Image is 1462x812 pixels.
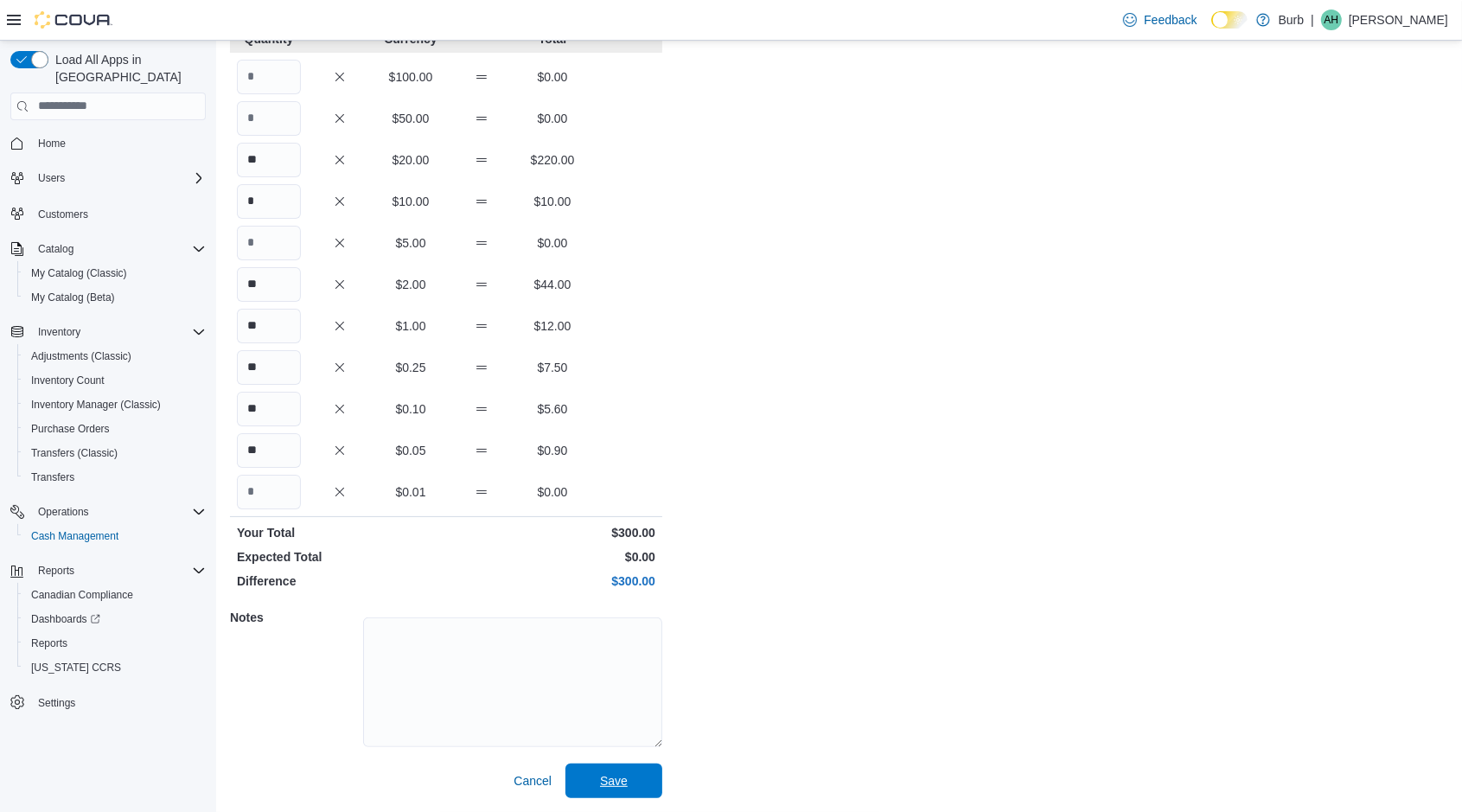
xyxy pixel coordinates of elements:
[379,234,443,252] p: $5.00
[237,475,301,509] input: Quantity
[17,524,213,548] button: Cash Management
[3,201,213,226] button: Customers
[1311,10,1314,30] p: |
[237,392,301,426] input: Quantity
[379,110,443,127] p: $50.00
[24,443,124,464] a: Transfers (Classic)
[3,690,213,715] button: Settings
[24,633,206,654] span: Reports
[379,400,443,418] p: $0.10
[24,443,206,464] span: Transfers (Classic)
[520,359,584,376] p: $7.50
[17,261,213,285] button: My Catalog (Classic)
[24,394,206,415] span: Inventory Manager (Classic)
[520,151,584,169] p: $220.00
[31,612,100,626] span: Dashboards
[24,346,206,367] span: Adjustments (Classic)
[237,101,301,136] input: Quantity
[24,287,122,308] a: My Catalog (Beta)
[1279,10,1305,30] p: Burb
[17,368,213,393] button: Inventory Count
[520,193,584,210] p: $10.00
[24,609,107,630] a: Dashboards
[3,237,213,261] button: Catalog
[514,772,552,790] span: Cancel
[31,133,73,154] a: Home
[600,772,628,790] span: Save
[38,242,73,256] span: Catalog
[38,325,80,339] span: Inventory
[520,234,584,252] p: $0.00
[379,442,443,459] p: $0.05
[520,276,584,293] p: $44.00
[24,370,206,391] span: Inventory Count
[24,346,138,367] a: Adjustments (Classic)
[31,291,115,304] span: My Catalog (Beta)
[379,151,443,169] p: $20.00
[237,524,443,541] p: Your Total
[520,442,584,459] p: $0.90
[237,309,301,343] input: Quantity
[31,204,95,225] a: Customers
[31,502,206,522] span: Operations
[520,400,584,418] p: $5.60
[17,465,213,489] button: Transfers
[237,548,443,566] p: Expected Total
[31,266,127,280] span: My Catalog (Classic)
[31,239,80,259] button: Catalog
[3,500,213,524] button: Operations
[24,263,134,284] a: My Catalog (Classic)
[38,505,89,519] span: Operations
[379,483,443,501] p: $0.01
[31,636,67,650] span: Reports
[1349,10,1448,30] p: [PERSON_NAME]
[1144,11,1197,29] span: Feedback
[379,68,443,86] p: $100.00
[3,559,213,583] button: Reports
[237,350,301,385] input: Quantity
[520,483,584,501] p: $0.00
[1325,10,1339,30] span: AH
[38,208,88,221] span: Customers
[24,467,206,488] span: Transfers
[31,168,72,189] button: Users
[379,193,443,210] p: $10.00
[3,131,213,156] button: Home
[31,446,118,460] span: Transfers (Classic)
[31,588,133,602] span: Canadian Compliance
[38,696,75,710] span: Settings
[24,526,125,547] a: Cash Management
[24,526,206,547] span: Cash Management
[520,68,584,86] p: $0.00
[48,51,206,86] span: Load All Apps in [GEOGRAPHIC_DATA]
[230,600,360,635] h5: Notes
[24,657,128,678] a: [US_STATE] CCRS
[35,11,112,29] img: Cova
[237,267,301,302] input: Quantity
[565,764,662,798] button: Save
[17,285,213,310] button: My Catalog (Beta)
[31,502,96,522] button: Operations
[24,419,206,439] span: Purchase Orders
[31,693,82,713] a: Settings
[379,317,443,335] p: $1.00
[31,470,74,484] span: Transfers
[1211,11,1248,29] input: Dark Mode
[31,322,206,342] span: Inventory
[24,467,81,488] a: Transfers
[3,320,213,344] button: Inventory
[24,633,74,654] a: Reports
[31,239,206,259] span: Catalog
[31,322,87,342] button: Inventory
[24,585,140,605] a: Canadian Compliance
[24,585,206,605] span: Canadian Compliance
[507,764,559,798] button: Cancel
[31,422,110,436] span: Purchase Orders
[17,393,213,417] button: Inventory Manager (Classic)
[450,548,655,566] p: $0.00
[379,359,443,376] p: $0.25
[38,171,65,185] span: Users
[17,631,213,655] button: Reports
[24,287,206,308] span: My Catalog (Beta)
